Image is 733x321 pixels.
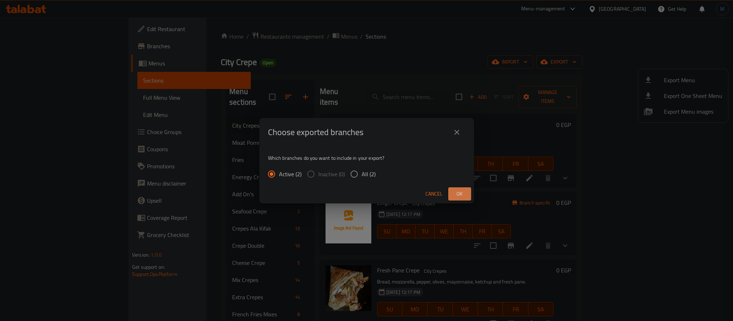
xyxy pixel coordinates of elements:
[318,170,345,178] span: Inactive (0)
[362,170,376,178] span: All (2)
[448,187,471,201] button: Ok
[448,124,465,141] button: close
[454,189,465,198] span: Ok
[422,187,445,201] button: Cancel
[425,189,443,198] span: Cancel
[279,170,302,178] span: Active (2)
[268,127,363,138] h2: Choose exported branches
[268,154,465,162] p: Which branches do you want to include in your export?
